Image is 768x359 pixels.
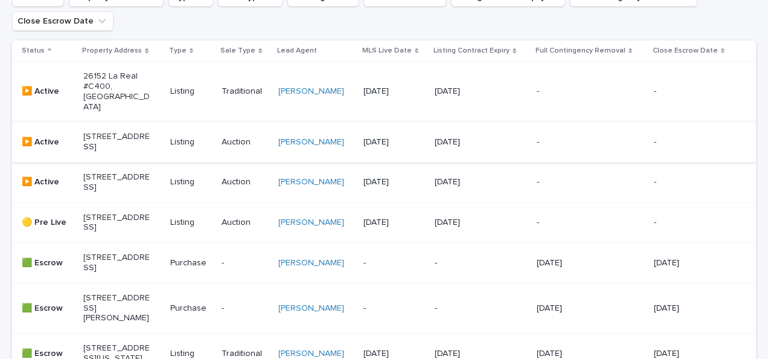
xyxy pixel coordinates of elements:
p: Lead Agent [277,44,317,57]
p: [DATE] [537,303,604,314]
p: - [435,303,502,314]
p: Auction [222,137,269,147]
p: - [363,258,426,268]
p: Listing Contract Expiry [434,44,510,57]
p: Property Address [82,44,142,57]
p: Purchase [170,258,213,268]
a: [PERSON_NAME] [278,177,344,187]
a: [PERSON_NAME] [278,303,344,314]
p: Listing [170,349,213,359]
p: [DATE] [435,218,502,228]
p: - [654,86,721,97]
p: [DATE] [363,218,426,228]
p: - [537,137,604,147]
p: - [654,218,721,228]
p: [STREET_ADDRESS] [83,132,150,152]
p: [STREET_ADDRESS] [83,213,150,233]
p: 🟩 Escrow [22,349,74,359]
p: [DATE] [435,177,502,187]
p: Sale Type [220,44,255,57]
p: - [435,258,502,268]
p: Full Contingency Removal [536,44,626,57]
p: Purchase [170,303,213,314]
p: 🟩 Escrow [22,303,74,314]
p: [DATE] [654,258,721,268]
tr: 🟡 Pre Live[STREET_ADDRESS]ListingAuction[PERSON_NAME] [DATE][DATE]-- [12,202,756,243]
p: 🟩 Escrow [22,258,74,268]
p: Listing [170,177,213,187]
a: [PERSON_NAME] [278,137,344,147]
p: MLS Live Date [362,44,412,57]
a: [PERSON_NAME] [278,258,344,268]
p: [DATE] [363,349,426,359]
p: Auction [222,177,269,187]
p: Listing [170,86,213,97]
p: Close Escrow Date [653,44,718,57]
p: [DATE] [363,137,426,147]
p: [DATE] [435,137,502,147]
p: [STREET_ADDRESS] [83,172,150,193]
p: - [537,218,604,228]
p: Listing [170,218,213,228]
p: [DATE] [363,177,426,187]
p: Traditional [222,349,269,359]
p: Status [22,44,45,57]
p: [STREET_ADDRESS][PERSON_NAME] [83,293,150,323]
p: [DATE] [654,303,721,314]
tr: 🟩 Escrow[STREET_ADDRESS]Purchase-[PERSON_NAME] --[DATE][DATE] [12,243,756,283]
p: ▶️ Active [22,137,74,147]
p: [DATE] [654,349,721,359]
tr: ▶️ Active[STREET_ADDRESS]ListingAuction[PERSON_NAME] [DATE][DATE]-- [12,122,756,163]
tr: ▶️ Active[STREET_ADDRESS]ListingAuction[PERSON_NAME] [DATE][DATE]-- [12,162,756,202]
p: - [537,177,604,187]
a: [PERSON_NAME] [278,218,344,228]
p: [STREET_ADDRESS] [83,253,150,273]
a: [PERSON_NAME] [278,86,344,97]
p: [DATE] [537,349,604,359]
p: - [537,86,604,97]
p: [DATE] [537,258,604,268]
p: - [654,177,721,187]
p: - [222,258,269,268]
p: ▶️ Active [22,86,74,97]
a: [PERSON_NAME] [278,349,344,359]
tr: ▶️ Active26152 La Real #C400, [GEOGRAPHIC_DATA]ListingTraditional[PERSON_NAME] [DATE][DATE]-- [12,62,756,122]
button: Close Escrow Date [12,11,114,31]
p: ▶️ Active [22,177,74,187]
p: [DATE] [363,86,426,97]
p: [DATE] [435,86,502,97]
p: - [654,137,721,147]
p: - [363,303,426,314]
p: Type [169,44,187,57]
tr: 🟩 Escrow[STREET_ADDRESS][PERSON_NAME]Purchase-[PERSON_NAME] --[DATE][DATE] [12,283,756,333]
p: - [222,303,269,314]
p: Traditional [222,86,269,97]
p: 🟡 Pre Live [22,218,74,228]
p: Auction [222,218,269,228]
p: [DATE] [435,349,502,359]
p: 26152 La Real #C400, [GEOGRAPHIC_DATA] [83,71,150,112]
p: Listing [170,137,213,147]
